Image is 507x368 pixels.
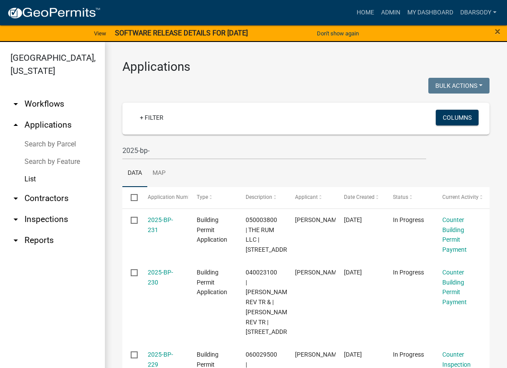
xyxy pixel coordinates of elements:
a: 2025-BP-231 [148,216,173,233]
a: Data [122,160,147,187]
span: Status [393,194,408,200]
span: Applicant [295,194,318,200]
span: In Progress [393,351,424,358]
span: In Progress [393,216,424,223]
datatable-header-cell: Application Number [139,187,188,208]
datatable-header-cell: Applicant [287,187,336,208]
span: 050003800 | THE RUM LLC | 16523 165TH ST NE [246,216,299,253]
i: arrow_drop_down [10,193,21,204]
i: arrow_drop_down [10,99,21,109]
a: Map [147,160,171,187]
span: 09/14/2025 [344,216,362,223]
a: 2025-BP-229 [148,351,173,368]
span: In Progress [393,269,424,276]
span: Building Permit Application [197,269,227,296]
span: 040023100 | JAMES WALTER JESOK REV TR & | CATHERINE ANNA JESOK REV TR | 12493 HWY 25 NE [246,269,299,336]
span: Current Activity [442,194,479,200]
span: Type [197,194,208,200]
i: arrow_drop_down [10,214,21,225]
a: 2025-BP-230 [148,269,173,286]
span: Date Created [344,194,375,200]
span: Application Number [148,194,195,200]
span: Sean Moe [295,351,342,358]
button: Close [495,26,500,37]
span: Kara Benson [295,269,342,276]
span: 09/10/2025 [344,351,362,358]
span: 09/14/2025 [344,269,362,276]
a: Counter Building Permit Payment [442,269,467,306]
button: Bulk Actions [428,78,490,94]
input: Search for applications [122,142,426,160]
span: Description [246,194,272,200]
a: Admin [378,4,404,21]
a: Counter Building Permit Payment [442,216,467,253]
datatable-header-cell: Type [188,187,237,208]
span: × [495,25,500,38]
span: Building Permit Application [197,216,227,243]
button: Columns [436,110,479,125]
strong: SOFTWARE RELEASE DETAILS FOR [DATE] [115,29,248,37]
a: My Dashboard [404,4,457,21]
a: Home [353,4,378,21]
i: arrow_drop_down [10,235,21,246]
datatable-header-cell: Current Activity [434,187,483,208]
a: + Filter [133,110,170,125]
span: Veronica Chapp [295,216,342,223]
datatable-header-cell: Select [122,187,139,208]
datatable-header-cell: Status [385,187,434,208]
h3: Applications [122,59,490,74]
a: View [90,26,110,41]
i: arrow_drop_up [10,120,21,130]
button: Don't show again [313,26,362,41]
datatable-header-cell: Description [237,187,286,208]
a: Counter Inspection [442,351,471,368]
a: Dbarsody [457,4,500,21]
datatable-header-cell: Date Created [336,187,385,208]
